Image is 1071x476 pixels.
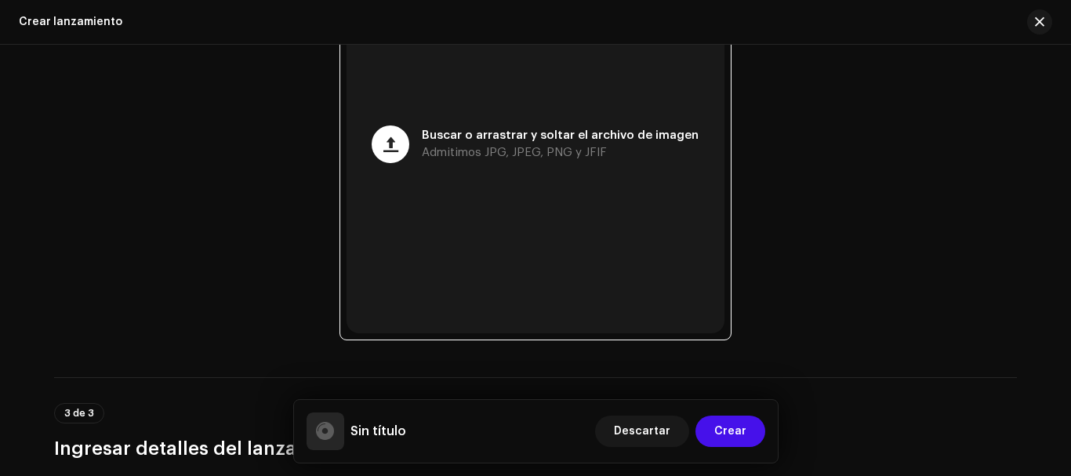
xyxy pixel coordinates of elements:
[614,416,670,447] span: Descartar
[422,147,607,158] span: Admitimos JPG, JPEG, PNG y JFIF
[350,422,406,441] h5: Sin título
[54,436,1017,461] h3: Ingresar detalles del lanzamiento
[595,416,689,447] button: Descartar
[422,130,699,141] span: Buscar o arrastrar y soltar el archivo de imagen
[695,416,765,447] button: Crear
[714,416,746,447] span: Crear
